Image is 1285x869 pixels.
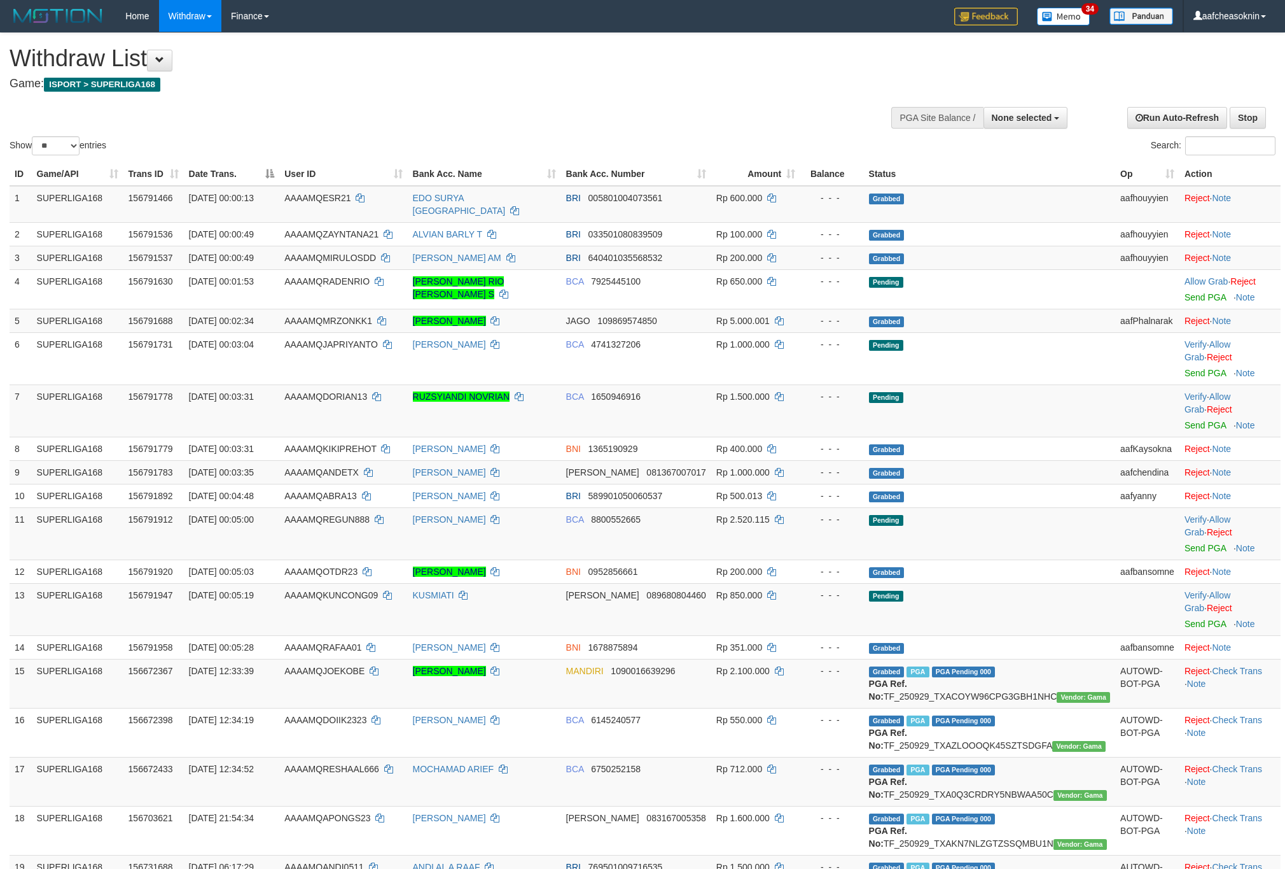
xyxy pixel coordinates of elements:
[597,316,656,326] span: Copy 109869574850 to clipboard
[128,392,173,402] span: 156791778
[716,229,762,239] span: Rp 100.000
[805,338,858,351] div: - - -
[1115,162,1179,186] th: Op: activate to sort column ascending
[566,193,581,203] span: BRI
[869,567,905,578] span: Grabbed
[413,444,486,454] a: [PERSON_NAME]
[1115,309,1179,332] td: aafPhalnarak
[10,659,32,708] td: 15
[413,193,506,216] a: EDO SURYA [GEOGRAPHIC_DATA]
[189,467,254,477] span: [DATE] 00:03:35
[10,437,32,460] td: 8
[1184,642,1210,653] a: Reject
[566,229,581,239] span: BRI
[869,392,903,403] span: Pending
[189,491,254,501] span: [DATE] 00:04:48
[10,708,32,757] td: 16
[284,339,378,350] span: AAAAMQJAPRIYANTO
[1179,186,1281,223] td: ·
[1184,339,1230,362] span: ·
[413,666,486,676] a: [PERSON_NAME]
[32,484,123,507] td: SUPERLIGA168
[805,442,858,455] div: - - -
[566,567,581,577] span: BNI
[805,641,858,654] div: - - -
[1115,659,1179,708] td: AUTOWD-BOT-PGA
[32,162,123,186] th: Game/API: activate to sort column ascending
[864,162,1115,186] th: Status
[1236,619,1255,629] a: Note
[566,642,581,653] span: BNI
[566,491,581,501] span: BRI
[1212,467,1231,477] a: Note
[588,229,663,239] span: Copy 033501080839509 to clipboard
[413,764,494,774] a: MOCHAMAD ARIEF
[716,514,770,525] span: Rp 2.520.115
[566,392,584,402] span: BCA
[408,162,561,186] th: Bank Acc. Name: activate to sort column ascending
[716,567,762,577] span: Rp 200.000
[1179,659,1281,708] td: · ·
[805,714,858,726] div: - - -
[864,659,1115,708] td: TF_250929_TXACOYW96CPG3GBH1NHC
[284,316,372,326] span: AAAAMQMRZONKK1
[1207,527,1232,537] a: Reject
[1230,107,1266,129] a: Stop
[10,309,32,332] td: 5
[1184,514,1230,537] a: Allow Grab
[32,332,123,385] td: SUPERLIGA168
[1115,560,1179,583] td: aafbansomne
[1184,276,1228,286] a: Allow Grab
[128,715,173,725] span: 156672398
[1115,222,1179,246] td: aafhouyyien
[1115,246,1179,269] td: aafhouyyien
[32,186,123,223] td: SUPERLIGA168
[189,715,254,725] span: [DATE] 12:34:19
[10,136,106,155] label: Show entries
[284,444,376,454] span: AAAAMQKIKIPREHOT
[1212,491,1231,501] a: Note
[869,667,905,677] span: Grabbed
[284,666,365,676] span: AAAAMQJOEKOBE
[805,314,858,327] div: - - -
[284,715,366,725] span: AAAAMQDOIIK2323
[805,390,858,403] div: - - -
[1115,635,1179,659] td: aafbansomne
[32,136,80,155] select: Showentries
[805,228,858,241] div: - - -
[1212,253,1231,263] a: Note
[1187,728,1206,738] a: Note
[566,467,639,477] span: [PERSON_NAME]
[189,514,254,525] span: [DATE] 00:05:00
[1212,567,1231,577] a: Note
[189,392,254,402] span: [DATE] 00:03:31
[413,590,454,600] a: KUSMIATI
[954,8,1018,25] img: Feedback.jpg
[189,444,254,454] span: [DATE] 00:03:31
[716,276,762,286] span: Rp 650.000
[992,113,1052,123] span: None selected
[1236,368,1255,378] a: Note
[800,162,863,186] th: Balance
[413,229,482,239] a: ALVIAN BARLY T
[1212,642,1231,653] a: Note
[10,222,32,246] td: 2
[128,229,173,239] span: 156791536
[566,276,584,286] span: BCA
[413,467,486,477] a: [PERSON_NAME]
[10,186,32,223] td: 1
[413,276,504,299] a: [PERSON_NAME] RIO [PERSON_NAME] S
[1184,292,1226,302] a: Send PGA
[284,229,379,239] span: AAAAMQZAYNTANA21
[716,392,770,402] span: Rp 1.500.000
[10,385,32,437] td: 7
[1207,404,1232,414] a: Reject
[284,193,351,203] span: AAAAMQESR21
[32,309,123,332] td: SUPERLIGA168
[1212,813,1262,823] a: Check Trans
[1185,136,1275,155] input: Search:
[1212,444,1231,454] a: Note
[284,491,357,501] span: AAAAMQABRA13
[1184,514,1230,537] span: ·
[284,467,359,477] span: AAAAMQANDETX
